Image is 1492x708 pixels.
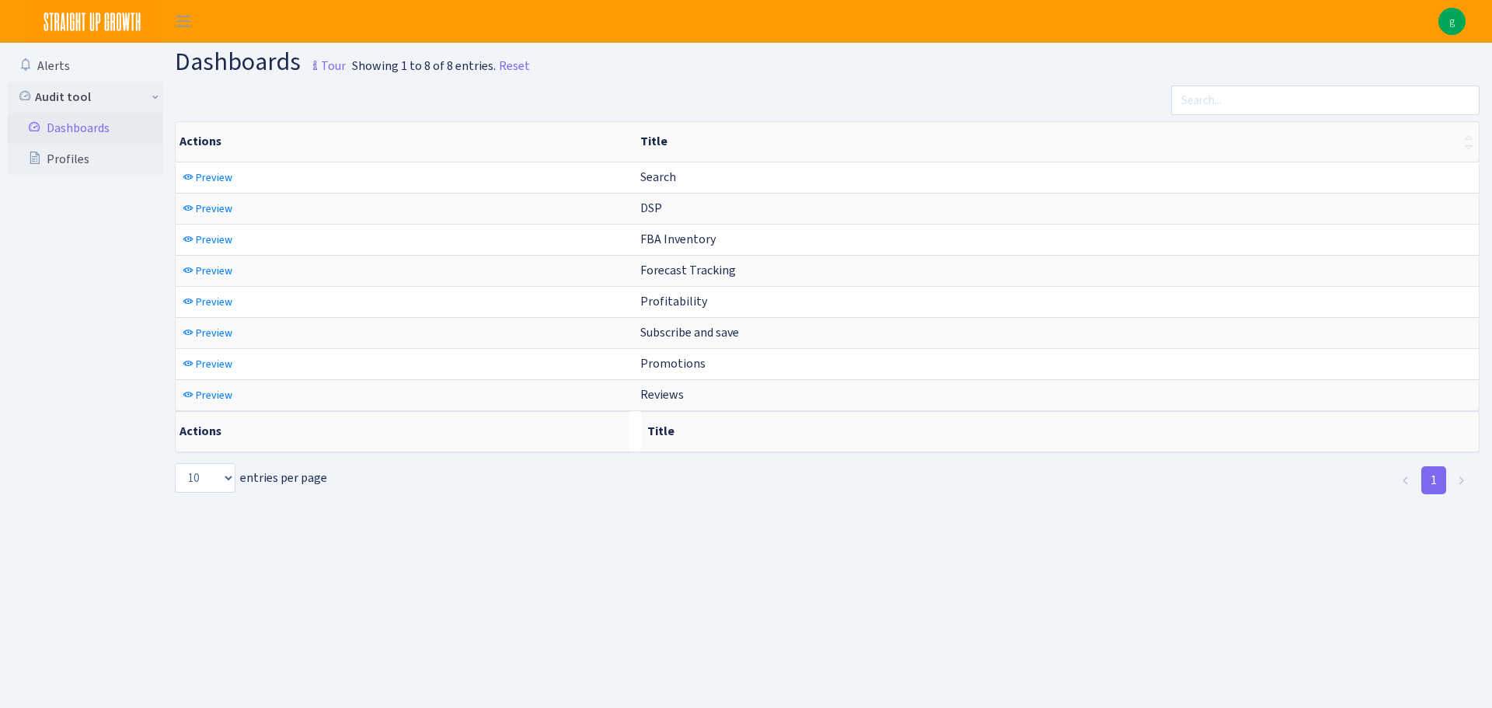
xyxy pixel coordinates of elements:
[179,166,236,190] a: Preview
[179,197,236,221] a: Preview
[176,122,634,162] th: Actions
[640,293,707,309] span: Profitability
[1438,8,1466,35] img: gjoyce
[179,352,236,376] a: Preview
[1171,85,1480,115] input: Search...
[640,262,736,278] span: Forecast Tracking
[164,9,203,34] button: Toggle navigation
[8,144,163,175] a: Profiles
[175,463,235,493] select: entries per page
[1438,8,1466,35] a: g
[179,321,236,345] a: Preview
[196,326,232,340] span: Preview
[196,388,232,403] span: Preview
[301,45,346,78] a: Tour
[179,228,236,252] a: Preview
[352,57,496,75] div: Showing 1 to 8 of 8 entries.
[499,57,530,75] a: Reset
[179,259,236,283] a: Preview
[634,122,1479,162] th: Title : activate to sort column ascending
[1421,466,1446,494] a: 1
[305,53,346,79] small: Tour
[640,200,662,216] span: DSP
[8,113,163,144] a: Dashboards
[196,263,232,278] span: Preview
[175,49,346,79] h1: Dashboards
[641,411,1479,452] th: Title
[196,232,232,247] span: Preview
[640,231,716,247] span: FBA Inventory
[176,411,629,452] th: Actions
[640,355,706,371] span: Promotions
[640,169,676,185] span: Search
[179,290,236,314] a: Preview
[8,82,163,113] a: Audit tool
[8,51,163,82] a: Alerts
[196,170,232,185] span: Preview
[640,386,684,403] span: Reviews
[179,383,236,407] a: Preview
[196,201,232,216] span: Preview
[196,357,232,371] span: Preview
[196,295,232,309] span: Preview
[640,324,739,340] span: Subscribe and save
[175,463,327,493] label: entries per page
